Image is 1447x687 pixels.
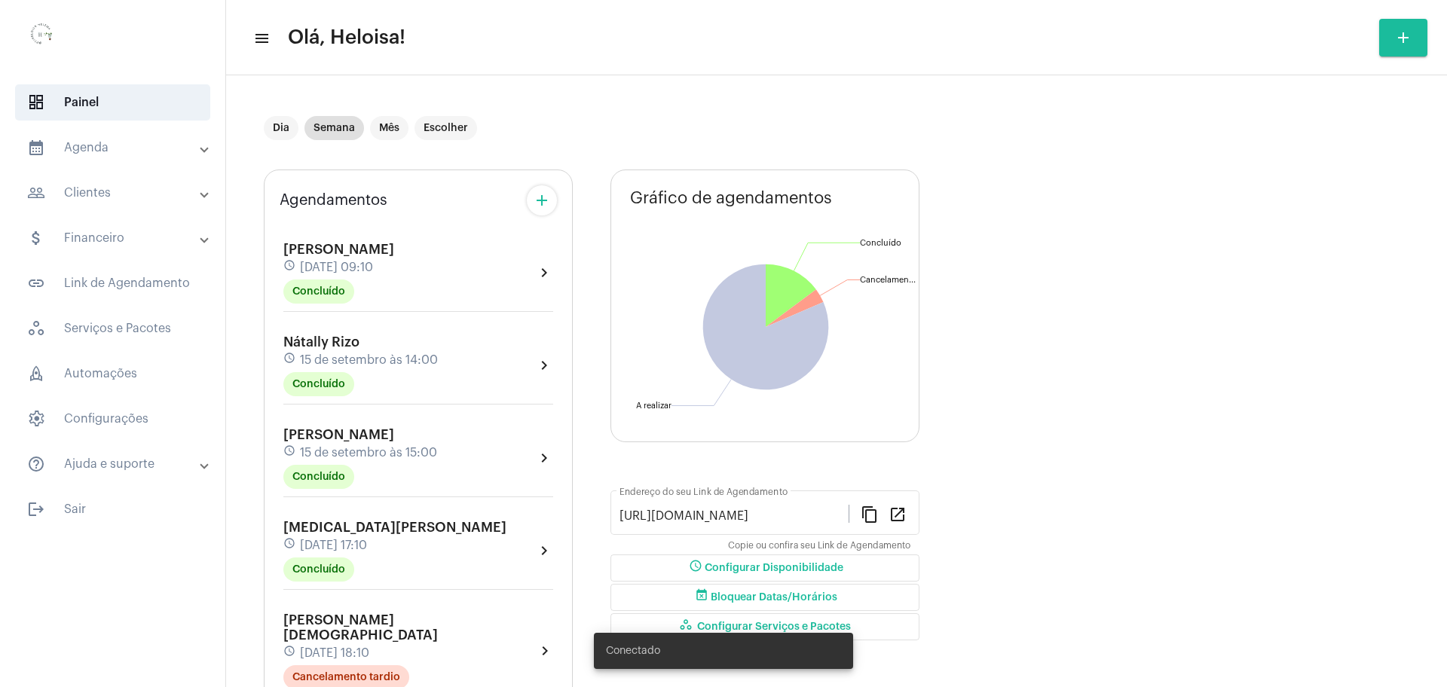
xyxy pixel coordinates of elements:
mat-expansion-panel-header: sidenav iconClientes [9,175,225,211]
mat-icon: schedule [283,352,297,368]
span: [DATE] 17:10 [300,539,367,552]
mat-icon: chevron_right [535,449,553,467]
span: [DATE] 09:10 [300,261,373,274]
span: [DATE] 18:10 [300,646,369,660]
button: Configurar Serviços e Pacotes [610,613,919,640]
mat-hint: Copie ou confira seu Link de Agendamento [728,541,910,551]
span: Painel [15,84,210,121]
mat-icon: sidenav icon [27,229,45,247]
span: sidenav icon [27,319,45,337]
mat-chip: Concluído [283,557,354,582]
span: Conectado [606,643,660,658]
mat-panel-title: Financeiro [27,229,201,247]
mat-icon: schedule [283,537,297,554]
mat-icon: chevron_right [536,642,553,660]
mat-icon: schedule [687,559,705,577]
text: Cancelamen... [860,276,916,284]
span: Automações [15,356,210,392]
span: [PERSON_NAME][DEMOGRAPHIC_DATA] [283,613,438,642]
mat-icon: sidenav icon [27,455,45,473]
span: Agendamentos [280,192,387,209]
span: Serviços e Pacotes [15,310,210,347]
mat-icon: sidenav icon [27,500,45,518]
span: Gráfico de agendamentos [630,189,832,207]
mat-icon: add [533,191,551,209]
img: 0d939d3e-dcd2-0964-4adc-7f8e0d1a206f.png [12,8,72,68]
button: Configurar Disponibilidade [610,554,919,582]
span: Configurar Disponibilidade [687,563,843,573]
mat-icon: sidenav icon [27,184,45,202]
span: Bloquear Datas/Horários [693,592,837,603]
mat-icon: schedule [283,645,297,661]
mat-icon: sidenav icon [27,274,45,292]
text: A realizar [636,402,671,410]
span: Sair [15,491,210,527]
mat-chip: Concluído [283,372,354,396]
mat-chip: Concluído [283,279,354,304]
mat-chip: Concluído [283,465,354,489]
mat-icon: add [1394,29,1412,47]
span: Nátally Rizo [283,335,359,349]
mat-icon: schedule [283,444,297,461]
text: Concluído [860,239,901,247]
mat-panel-title: Ajuda e suporte [27,455,201,473]
mat-icon: sidenav icon [27,139,45,157]
span: sidenav icon [27,93,45,111]
mat-expansion-panel-header: sidenav iconFinanceiro [9,220,225,256]
mat-chip: Dia [264,116,298,140]
span: Configurações [15,401,210,437]
mat-icon: schedule [283,259,297,276]
mat-icon: chevron_right [535,542,553,560]
span: [PERSON_NAME] [283,243,394,256]
mat-expansion-panel-header: sidenav iconAjuda e suporte [9,446,225,482]
mat-chip: Mês [370,116,408,140]
mat-icon: sidenav icon [253,29,268,47]
mat-chip: Semana [304,116,364,140]
span: sidenav icon [27,410,45,428]
mat-icon: chevron_right [535,264,553,282]
span: [PERSON_NAME] [283,428,394,441]
mat-icon: content_copy [861,505,879,523]
mat-chip: Escolher [415,116,477,140]
mat-icon: open_in_new [889,505,907,523]
mat-panel-title: Agenda [27,139,201,157]
mat-panel-title: Clientes [27,184,201,202]
button: Bloquear Datas/Horários [610,584,919,611]
mat-icon: event_busy [693,588,711,606]
mat-icon: chevron_right [535,356,553,374]
span: 15 de setembro às 14:00 [300,353,438,367]
span: [MEDICAL_DATA][PERSON_NAME] [283,521,506,534]
input: Link [619,509,849,523]
span: sidenav icon [27,365,45,383]
span: Link de Agendamento [15,265,210,301]
span: 15 de setembro às 15:00 [300,446,437,460]
mat-expansion-panel-header: sidenav iconAgenda [9,130,225,166]
span: Olá, Heloisa! [288,26,405,50]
